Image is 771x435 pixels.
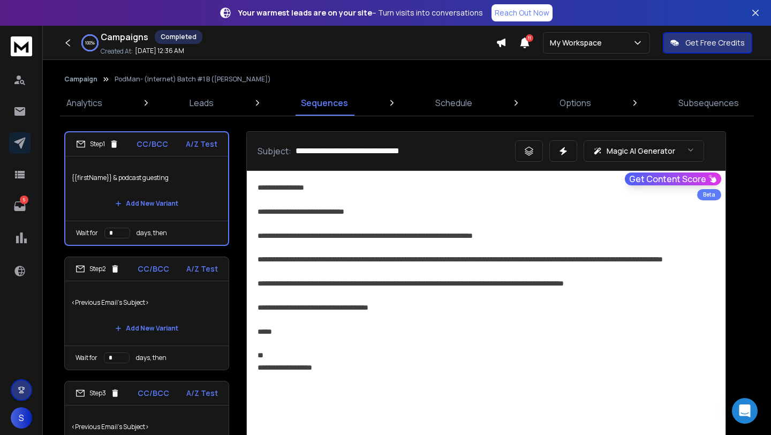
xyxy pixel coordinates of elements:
[625,172,721,185] button: Get Content Score
[186,139,217,149] p: A/Z Test
[553,90,598,116] a: Options
[258,145,291,157] p: Subject:
[75,388,120,398] div: Step 3
[183,90,220,116] a: Leads
[492,4,553,21] a: Reach Out Now
[550,37,606,48] p: My Workspace
[607,146,675,156] p: Magic AI Generator
[732,398,758,424] div: Open Intercom Messenger
[64,131,229,246] li: Step1CC/BCCA/Z Test{{firstName}} & podcast guestingAdd New VariantWait fordays, then
[238,7,483,18] p: – Turn visits into conversations
[137,139,168,149] p: CC/BCC
[560,96,591,109] p: Options
[101,31,148,43] h1: Campaigns
[9,196,31,217] a: 5
[526,34,533,42] span: 11
[138,388,169,399] p: CC/BCC
[136,354,167,362] p: days, then
[115,75,271,84] p: PodMan- (Internet) Batch #1 B ([PERSON_NAME])
[66,96,102,109] p: Analytics
[60,90,109,116] a: Analytics
[71,288,222,318] p: <Previous Email's Subject>
[85,40,95,46] p: 100 %
[107,318,187,339] button: Add New Variant
[155,30,202,44] div: Completed
[186,264,218,274] p: A/Z Test
[301,96,348,109] p: Sequences
[11,407,32,429] button: S
[72,163,222,193] p: {{firstName}} & podcast guesting
[107,193,187,214] button: Add New Variant
[138,264,169,274] p: CC/BCC
[685,37,745,48] p: Get Free Credits
[64,75,97,84] button: Campaign
[190,96,214,109] p: Leads
[672,90,745,116] a: Subsequences
[76,229,98,237] p: Wait for
[429,90,479,116] a: Schedule
[435,96,472,109] p: Schedule
[678,96,739,109] p: Subsequences
[75,354,97,362] p: Wait for
[137,229,167,237] p: days, then
[697,189,721,200] div: Beta
[75,264,120,274] div: Step 2
[186,388,218,399] p: A/Z Test
[20,196,28,204] p: 5
[64,257,229,370] li: Step2CC/BCCA/Z Test<Previous Email's Subject>Add New VariantWait fordays, then
[135,47,184,55] p: [DATE] 12:36 AM
[294,90,354,116] a: Sequences
[663,32,752,54] button: Get Free Credits
[76,139,119,149] div: Step 1
[238,7,372,18] strong: Your warmest leads are on your site
[495,7,549,18] p: Reach Out Now
[101,47,133,56] p: Created At:
[11,36,32,56] img: logo
[584,140,704,162] button: Magic AI Generator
